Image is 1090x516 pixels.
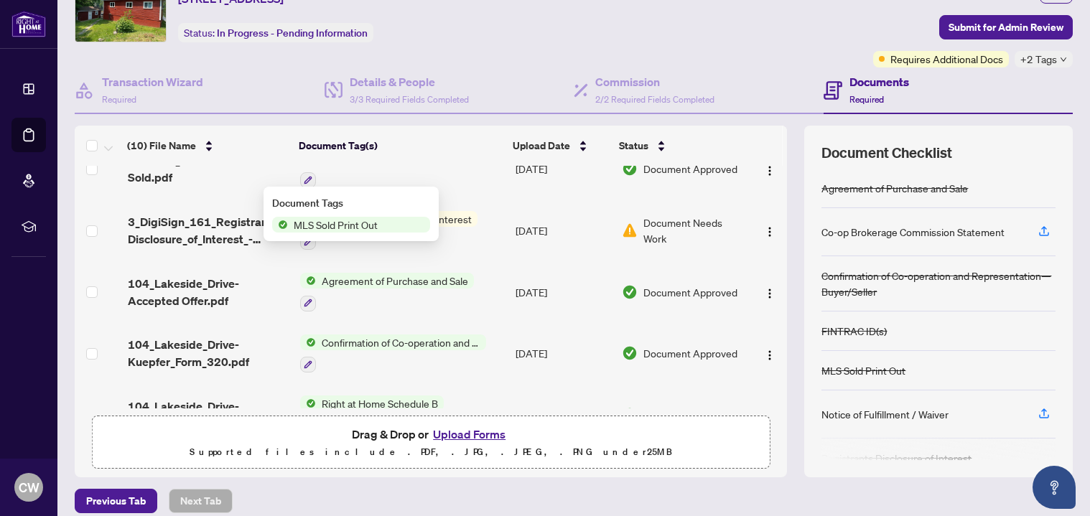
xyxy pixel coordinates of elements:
img: Document Status [622,284,638,300]
div: Notice of Fulfillment / Waiver [821,406,949,422]
td: [DATE] [510,323,616,385]
h4: Commission [595,73,714,90]
img: Logo [764,165,775,177]
span: In Progress - Pending Information [217,27,368,39]
span: Right at Home Schedule B [316,395,444,411]
button: Submit for Admin Review [939,15,1073,39]
div: Co-op Brokerage Commission Statement [821,224,1005,240]
span: Document Approved [643,284,737,300]
img: Document Status [622,222,638,238]
img: Document Status [622,345,638,361]
div: Document Tags [272,195,430,211]
img: Document Status [622,161,638,177]
span: [STREET_ADDRESS]- MLS Sold.pdf [128,151,289,186]
div: Confirmation of Co-operation and Representation—Buyer/Seller [821,268,1056,299]
span: 3_DigiSign_161_Registrants_Disclosure_of_Interest_-_Disposition_of_Property_-_PropTx-[PERSON_NAME... [128,213,289,248]
div: FINTRAC ID(s) [821,323,887,339]
span: (10) File Name [127,138,196,154]
span: Upload Date [513,138,570,154]
button: Previous Tab [75,489,157,513]
th: (10) File Name [121,126,293,166]
div: Agreement of Purchase and Sale [821,180,968,196]
button: Status IconRight at Home Schedule B [300,395,444,434]
span: Required [102,94,136,105]
span: Previous Tab [86,489,146,512]
button: Logo [758,219,781,242]
div: MLS Sold Print Out [821,362,905,378]
img: logo [11,11,46,37]
td: [DATE] [510,261,616,323]
img: Status Icon [300,273,316,289]
td: [DATE] [510,384,616,446]
button: Status IconMLS Sold Print Out [300,150,411,189]
span: Submit for Admin Review [949,16,1063,39]
td: [DATE] [510,200,616,261]
button: Logo [758,342,781,365]
span: Document Approved [643,345,737,361]
span: Document Checklist [821,143,952,163]
th: Document Tag(s) [293,126,508,166]
td: [DATE] [510,139,616,200]
p: Supported files include .PDF, .JPG, .JPEG, .PNG under 25 MB [101,444,760,461]
h4: Documents [849,73,909,90]
img: Logo [764,350,775,361]
img: Document Status [622,407,638,423]
button: Open asap [1033,466,1076,509]
span: Document Approved [643,407,737,423]
span: Document Needs Work [643,215,744,246]
span: +2 Tags [1020,51,1057,67]
span: 104_Lakeside_Drive- Accepted Offer.pdf [128,275,289,309]
span: MLS Sold Print Out [288,217,383,233]
span: 104_Lakeside_Drive-Kuepfer_Form_320.pdf [128,336,289,370]
div: Status: [178,23,373,42]
th: Status [613,126,746,166]
button: Logo [758,403,781,426]
img: Status Icon [272,217,288,233]
button: Next Tab [169,489,233,513]
span: Confirmation of Co-operation and Representation—Buyer/Seller [316,334,486,350]
button: Logo [758,157,781,180]
button: Logo [758,281,781,304]
span: Drag & Drop or [352,425,510,444]
span: down [1060,56,1067,63]
span: Drag & Drop orUpload FormsSupported files include .PDF, .JPG, .JPEG, .PNG under25MB [93,416,769,469]
span: Requires Additional Docs [890,51,1003,67]
span: Required [849,94,884,105]
img: Status Icon [300,334,316,350]
h4: Transaction Wizard [102,73,203,90]
h4: Details & People [350,73,469,90]
button: Status IconConfirmation of Co-operation and Representation—Buyer/Seller [300,334,486,373]
img: Logo [764,288,775,299]
span: 3/3 Required Fields Completed [350,94,469,105]
span: CW [19,477,39,497]
span: Status [619,138,648,154]
img: Status Icon [300,395,316,411]
button: Upload Forms [429,425,510,444]
span: Document Approved [643,161,737,177]
button: Status IconAgreement of Purchase and Sale [300,273,474,311]
span: 104_Lakeside_Drive-Kuepfer_Schedule_B.pdf [128,398,289,432]
span: 2/2 Required Fields Completed [595,94,714,105]
th: Upload Date [507,126,612,166]
span: Agreement of Purchase and Sale [316,273,474,289]
img: Logo [764,226,775,238]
